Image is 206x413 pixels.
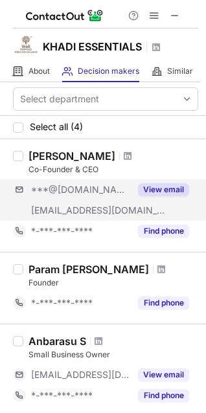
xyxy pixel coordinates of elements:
[29,263,149,276] div: Param [PERSON_NAME]
[138,296,189,309] button: Reveal Button
[29,66,50,76] span: About
[138,183,189,196] button: Reveal Button
[138,225,189,238] button: Reveal Button
[29,150,115,162] div: [PERSON_NAME]
[138,368,189,381] button: Reveal Button
[26,8,104,23] img: ContactOut v5.3.10
[29,164,198,175] div: Co-Founder & CEO
[29,277,198,289] div: Founder
[78,66,139,76] span: Decision makers
[31,369,130,381] span: [EMAIL_ADDRESS][DOMAIN_NAME]
[13,32,39,58] img: b2bb176cfc3587946cb1ed5c23d7ba30
[138,389,189,402] button: Reveal Button
[31,184,130,195] span: ***@[DOMAIN_NAME]
[29,349,198,361] div: Small Business Owner
[29,335,86,348] div: Anbarasu S
[43,39,142,54] h1: KHADI ESSENTIALS
[31,205,166,216] span: [EMAIL_ADDRESS][DOMAIN_NAME]
[20,93,99,106] div: Select department
[167,66,193,76] span: Similar
[30,122,83,132] span: Select all (4)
